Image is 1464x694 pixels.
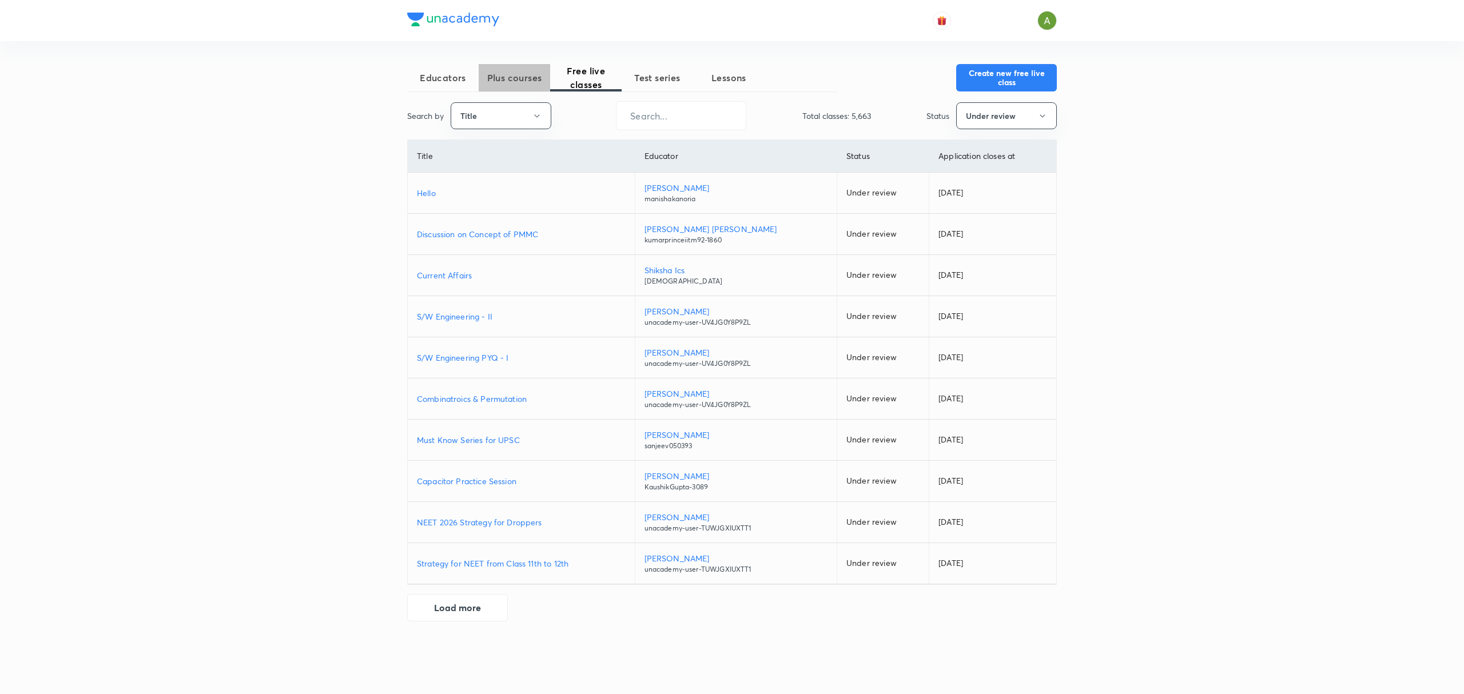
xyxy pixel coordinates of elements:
a: Combinatroics & Permutation [417,393,626,405]
p: sanjeev050393 [645,441,828,451]
button: Load more [407,594,508,621]
td: [DATE] [929,337,1056,378]
a: Current Affairs [417,269,626,281]
p: unacademy-user-UV4JG0Y8P9ZL [645,358,828,369]
button: avatar [933,11,951,30]
th: Status [837,140,929,173]
th: Application closes at [929,140,1056,173]
p: unacademy-user-TUWJGXIUXTT1 [645,523,828,533]
button: Title [451,102,551,129]
p: unacademy-user-UV4JG0Y8P9ZL [645,317,828,328]
a: [PERSON_NAME]manishakanoria [645,182,828,204]
td: Under review [837,502,929,543]
a: [PERSON_NAME]unacademy-user-UV4JG0Y8P9ZL [645,388,828,410]
a: [PERSON_NAME]unacademy-user-UV4JG0Y8P9ZL [645,305,828,328]
a: Shiksha Ics[DEMOGRAPHIC_DATA] [645,264,828,286]
span: Lessons [693,71,765,85]
p: Status [926,110,949,122]
td: [DATE] [929,173,1056,214]
p: manishakanoria [645,194,828,204]
a: [PERSON_NAME]KaushikGupta-3089 [645,470,828,492]
p: [PERSON_NAME] [645,511,828,523]
a: [PERSON_NAME]unacademy-user-UV4JG0Y8P9ZL [645,346,828,369]
td: [DATE] [929,543,1056,584]
td: Under review [837,296,929,337]
p: unacademy-user-TUWJGXIUXTT1 [645,564,828,575]
td: [DATE] [929,214,1056,255]
p: kumarprinceiitm92-1860 [645,235,828,245]
p: [DEMOGRAPHIC_DATA] [645,276,828,286]
td: Under review [837,337,929,378]
button: Under review [956,102,1057,129]
img: Ajay A [1037,11,1057,30]
p: [PERSON_NAME] [645,182,828,194]
a: [PERSON_NAME]unacademy-user-TUWJGXIUXTT1 [645,511,828,533]
p: KaushikGupta-3089 [645,482,828,492]
p: [PERSON_NAME] [PERSON_NAME] [645,223,828,235]
td: Under review [837,461,929,502]
td: Under review [837,420,929,461]
td: Under review [837,173,929,214]
span: Educators [407,71,479,85]
a: [PERSON_NAME]unacademy-user-TUWJGXIUXTT1 [645,552,828,575]
p: [PERSON_NAME] [645,388,828,400]
a: Discussion on Concept of PMMC [417,228,626,240]
a: Capacitor Practice Session [417,475,626,487]
td: [DATE] [929,502,1056,543]
p: [PERSON_NAME] [645,552,828,564]
p: [PERSON_NAME] [645,305,828,317]
td: [DATE] [929,296,1056,337]
td: [DATE] [929,378,1056,420]
p: Shiksha Ics [645,264,828,276]
span: Test series [622,71,693,85]
th: Educator [635,140,837,173]
td: [DATE] [929,420,1056,461]
button: Create new free live class [956,64,1057,91]
a: S/W Engineering - II [417,310,626,322]
td: [DATE] [929,461,1056,502]
a: [PERSON_NAME] [PERSON_NAME]kumarprinceiitm92-1860 [645,223,828,245]
p: Total classes: 5,663 [802,110,871,122]
a: Must Know Series for UPSC [417,434,626,446]
p: Search by [407,110,444,122]
td: Under review [837,543,929,584]
a: S/W Engineering PYQ - I [417,352,626,364]
p: unacademy-user-UV4JG0Y8P9ZL [645,400,828,410]
a: Strategy for NEET from Class 11th to 12th [417,557,626,569]
span: Free live classes [550,64,622,91]
p: [PERSON_NAME] [645,470,828,482]
a: Company Logo [407,13,499,29]
img: avatar [937,15,947,26]
p: [PERSON_NAME] [645,429,828,441]
td: Under review [837,255,929,296]
a: NEET 2026 Strategy for Droppers [417,516,626,528]
td: Under review [837,214,929,255]
img: Company Logo [407,13,499,26]
p: [PERSON_NAME] [645,346,828,358]
th: Title [408,140,635,173]
a: Hello [417,187,626,199]
input: Search... [616,101,746,130]
span: Plus courses [479,71,550,85]
a: [PERSON_NAME]sanjeev050393 [645,429,828,451]
td: Under review [837,378,929,420]
td: [DATE] [929,255,1056,296]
